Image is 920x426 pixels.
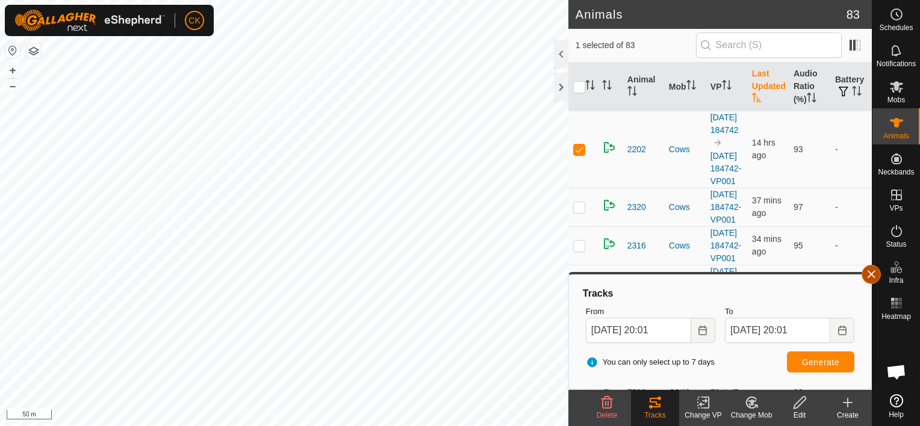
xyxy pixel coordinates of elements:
a: [DATE] 184742-VP001 [710,228,741,263]
th: Battery [830,63,872,111]
p-sorticon: Activate to sort [807,94,816,104]
span: 2316 [627,239,646,252]
span: You can only select up to 7 days [586,356,715,368]
div: Edit [775,410,824,421]
div: Cows [669,239,701,252]
span: Animals [883,132,909,140]
button: Choose Date [830,318,854,343]
a: [DATE] 184742 [710,113,739,135]
a: Contact Us [296,410,332,421]
div: Create [824,410,872,421]
img: to [713,138,723,147]
span: Notifications [877,60,916,67]
button: Reset Map [5,43,20,58]
span: VPs [889,205,903,212]
button: Choose Date [691,318,715,343]
img: returning on [602,198,617,212]
div: Tracks [581,286,859,301]
span: 93 [794,144,803,154]
button: Map Layers [26,44,41,58]
button: Generate [787,351,854,372]
td: - [830,226,872,265]
th: Animal [623,63,664,111]
p-sorticon: Activate to sort [852,88,862,97]
td: - [830,265,872,303]
a: [DATE] 184742-VP001 [710,151,741,186]
p-sorticon: Activate to sort [722,82,732,91]
span: 97 [794,202,803,212]
img: Gallagher Logo [14,10,165,31]
span: Schedules [879,24,913,31]
span: 2202 [627,143,646,156]
p-sorticon: Activate to sort [752,94,762,104]
label: From [586,306,715,318]
span: 1 selected of 83 [576,39,696,52]
p-sorticon: Activate to sort [585,82,595,91]
span: Mobs [887,96,905,103]
span: 2320 [627,201,646,214]
span: 95 [794,241,803,250]
span: Help [889,411,904,418]
input: Search (S) [696,32,842,58]
label: To [725,306,854,318]
a: [DATE] 184742-VP001 [710,267,741,301]
div: Open chat [878,354,915,390]
span: 18 Sept 2025, 7:26 pm [752,234,782,256]
th: Mob [664,63,706,111]
td: - [830,188,872,226]
span: Status [886,241,906,248]
span: Neckbands [878,168,914,176]
span: Infra [889,277,903,284]
span: Heatmap [881,313,911,320]
th: Audio Ratio (%) [789,63,830,111]
p-sorticon: Activate to sort [686,82,696,91]
div: Cows [669,201,701,214]
span: 18 Sept 2025, 7:24 pm [752,196,782,218]
span: Delete [597,411,618,419]
button: + [5,63,20,78]
a: Help [872,389,920,423]
div: Change Mob [727,410,775,421]
span: Generate [802,357,839,367]
th: Last Updated [747,63,789,111]
a: Privacy Policy [237,410,282,421]
span: 83 [847,5,860,23]
div: Cows [669,143,701,156]
span: 18 Sept 2025, 5:03 am [752,138,775,160]
div: Change VP [679,410,727,421]
img: returning on [602,140,617,155]
span: CK [188,14,200,27]
td: - [830,111,872,188]
button: – [5,79,20,93]
p-sorticon: Activate to sort [627,88,637,97]
div: Tracks [631,410,679,421]
h2: Animals [576,7,847,22]
p-sorticon: Activate to sort [602,82,612,91]
img: returning on [602,236,617,251]
th: VP [706,63,747,111]
a: [DATE] 184742-VP001 [710,190,741,224]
